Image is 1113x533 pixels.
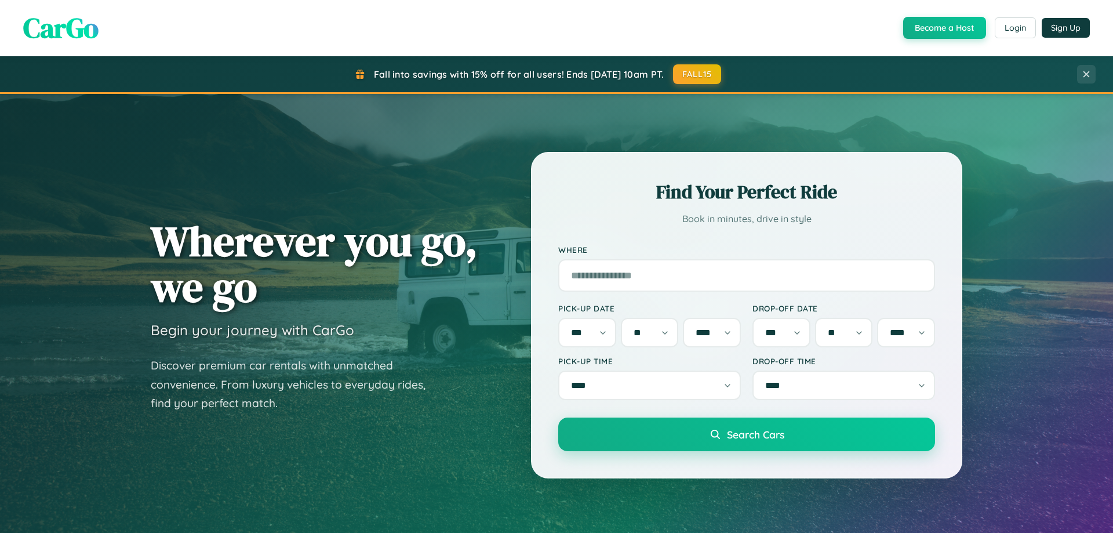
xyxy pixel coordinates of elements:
h1: Wherever you go, we go [151,218,478,310]
button: Sign Up [1042,18,1090,38]
p: Book in minutes, drive in style [558,211,935,227]
button: Search Cars [558,418,935,451]
label: Drop-off Time [752,356,935,366]
span: Search Cars [727,428,784,441]
h3: Begin your journey with CarGo [151,321,354,339]
button: FALL15 [673,64,722,84]
label: Pick-up Date [558,303,741,313]
label: Where [558,245,935,255]
h2: Find Your Perfect Ride [558,179,935,205]
button: Become a Host [903,17,986,39]
span: CarGo [23,9,99,47]
button: Login [995,17,1036,38]
span: Fall into savings with 15% off for all users! Ends [DATE] 10am PT. [374,68,664,80]
p: Discover premium car rentals with unmatched convenience. From luxury vehicles to everyday rides, ... [151,356,441,413]
label: Drop-off Date [752,303,935,313]
label: Pick-up Time [558,356,741,366]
